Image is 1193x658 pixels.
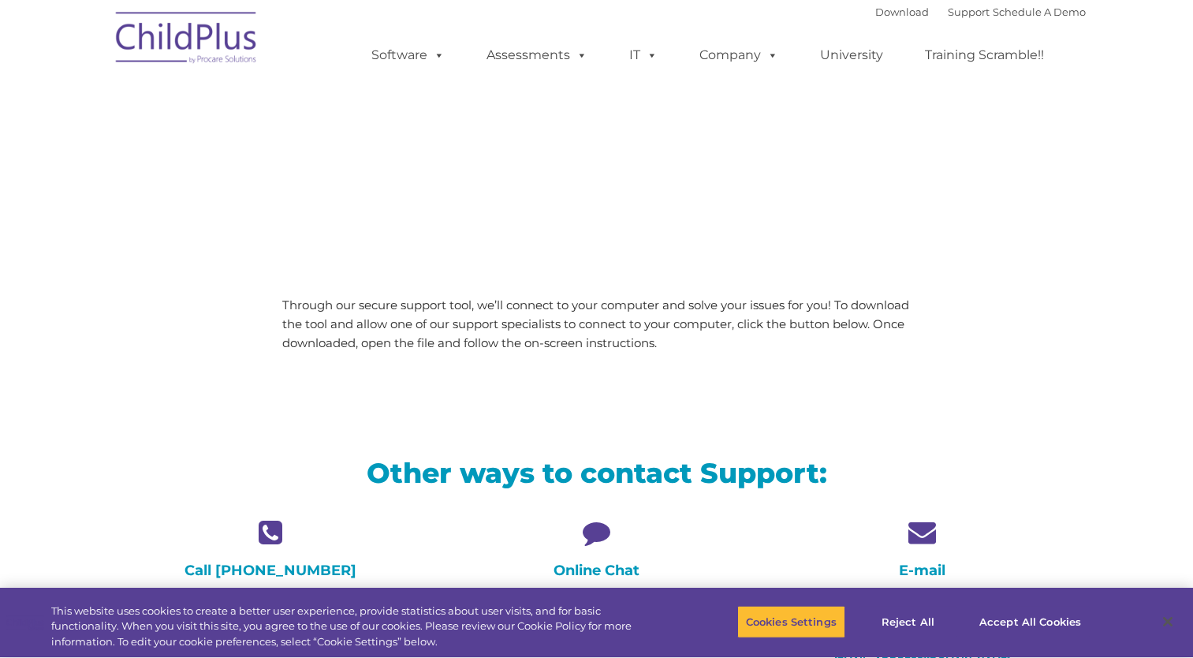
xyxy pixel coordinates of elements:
div: This website uses cookies to create a better user experience, provide statistics about user visit... [51,604,656,650]
button: Accept All Cookies [971,605,1090,638]
h2: Other ways to contact Support: [120,455,1074,491]
button: Reject All [859,605,957,638]
a: Schedule A Demo [993,6,1086,18]
a: Company [684,39,794,71]
h4: E-mail [771,562,1073,579]
img: ChildPlus by Procare Solutions [108,1,266,80]
button: Cookies Settings [737,605,845,638]
a: Download [875,6,929,18]
button: Close [1150,604,1185,639]
a: University [804,39,899,71]
a: Support [948,6,990,18]
font: | [875,6,1086,18]
h4: Call [PHONE_NUMBER] [120,562,422,579]
h4: Online Chat [446,562,747,579]
a: Software [356,39,460,71]
span: LiveSupport with SplashTop [120,114,710,162]
a: Assessments [471,39,603,71]
p: Through our secure support tool, we’ll connect to your computer and solve your issues for you! To... [282,296,911,353]
a: Training Scramble!! [909,39,1060,71]
a: IT [613,39,673,71]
